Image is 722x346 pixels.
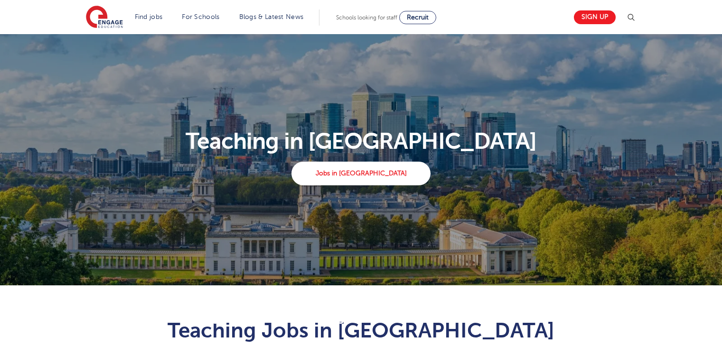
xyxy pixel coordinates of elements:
span: Schools looking for staff [336,14,397,21]
a: Blogs & Latest News [239,13,304,20]
img: Engage Education [86,6,123,29]
a: Jobs in [GEOGRAPHIC_DATA] [291,162,431,185]
span: Recruit [407,14,429,21]
span: Teaching Jobs in [GEOGRAPHIC_DATA] [168,319,554,342]
p: Teaching in [GEOGRAPHIC_DATA] [80,130,642,153]
a: Sign up [574,10,616,24]
a: Find jobs [135,13,163,20]
a: For Schools [182,13,219,20]
a: Recruit [399,11,436,24]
